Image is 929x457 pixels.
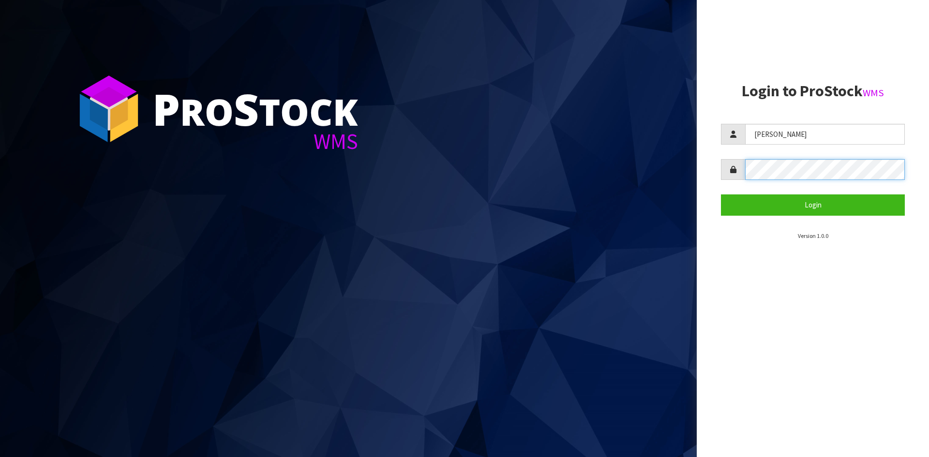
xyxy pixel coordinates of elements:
input: Username [745,124,905,145]
img: ProStock Cube [73,73,145,145]
div: ro tock [152,87,358,131]
small: Version 1.0.0 [798,232,828,239]
span: S [234,79,259,138]
small: WMS [863,87,884,99]
span: P [152,79,180,138]
h2: Login to ProStock [721,83,905,100]
button: Login [721,194,905,215]
div: WMS [152,131,358,152]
